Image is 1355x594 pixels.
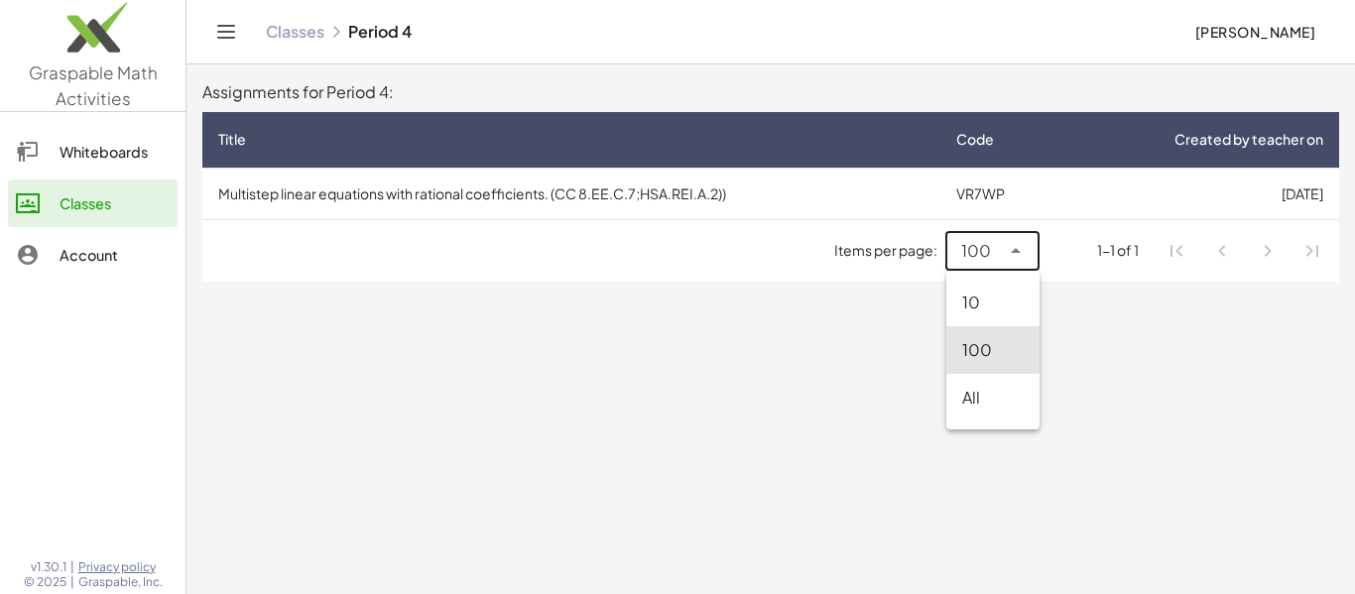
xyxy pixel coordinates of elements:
[1174,129,1323,150] span: Created by teacher on
[24,574,66,590] span: © 2025
[1063,168,1339,219] td: [DATE]
[78,574,163,590] span: Graspable, Inc.
[940,168,1063,219] td: VR7WP
[202,80,1339,104] div: Assignments for Period 4:
[834,240,945,261] span: Items per page:
[1155,228,1335,274] nav: Pagination Navigation
[962,386,1024,410] div: All
[29,61,158,109] span: Graspable Math Activities
[1097,240,1139,261] div: 1-1 of 1
[218,129,246,150] span: Title
[8,179,178,227] a: Classes
[60,243,170,267] div: Account
[210,16,242,48] button: Toggle navigation
[8,128,178,176] a: Whiteboards
[946,271,1040,429] div: undefined-list
[8,231,178,279] a: Account
[70,559,74,575] span: |
[1194,23,1315,41] span: [PERSON_NAME]
[961,239,991,263] span: 100
[962,338,1024,362] div: 100
[202,168,940,219] td: Multistep linear equations with rational coefficients. (CC 8.EE.C.7;HSA.REI.A.2))
[1178,14,1331,50] button: [PERSON_NAME]
[266,22,324,42] a: Classes
[60,140,170,164] div: Whiteboards
[60,191,170,215] div: Classes
[31,559,66,575] span: v1.30.1
[78,559,163,575] a: Privacy policy
[956,129,994,150] span: Code
[70,574,74,590] span: |
[962,291,1024,314] div: 10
